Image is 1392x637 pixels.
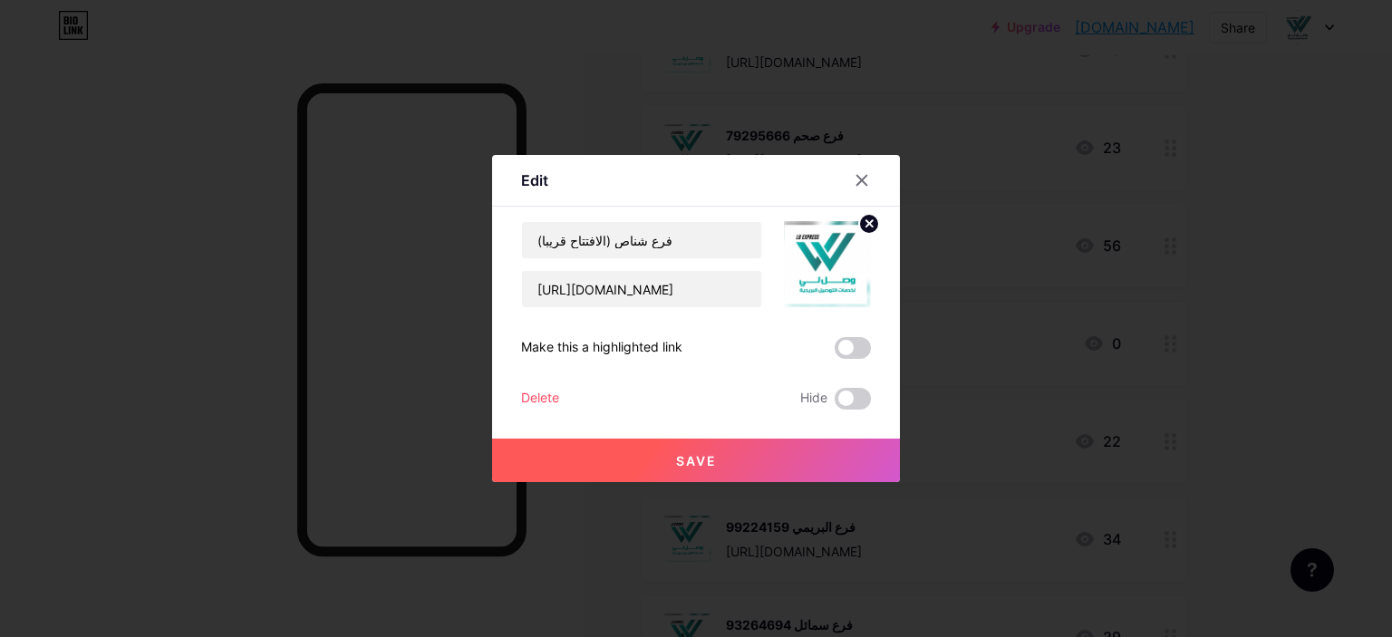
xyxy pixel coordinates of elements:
span: Hide [800,388,827,410]
div: Delete [521,388,559,410]
input: Title [522,222,761,258]
div: Edit [521,169,548,191]
span: Save [676,453,717,468]
input: URL [522,271,761,307]
button: Save [492,439,900,482]
div: Make this a highlighted link [521,337,682,359]
img: link_thumbnail [784,221,871,308]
